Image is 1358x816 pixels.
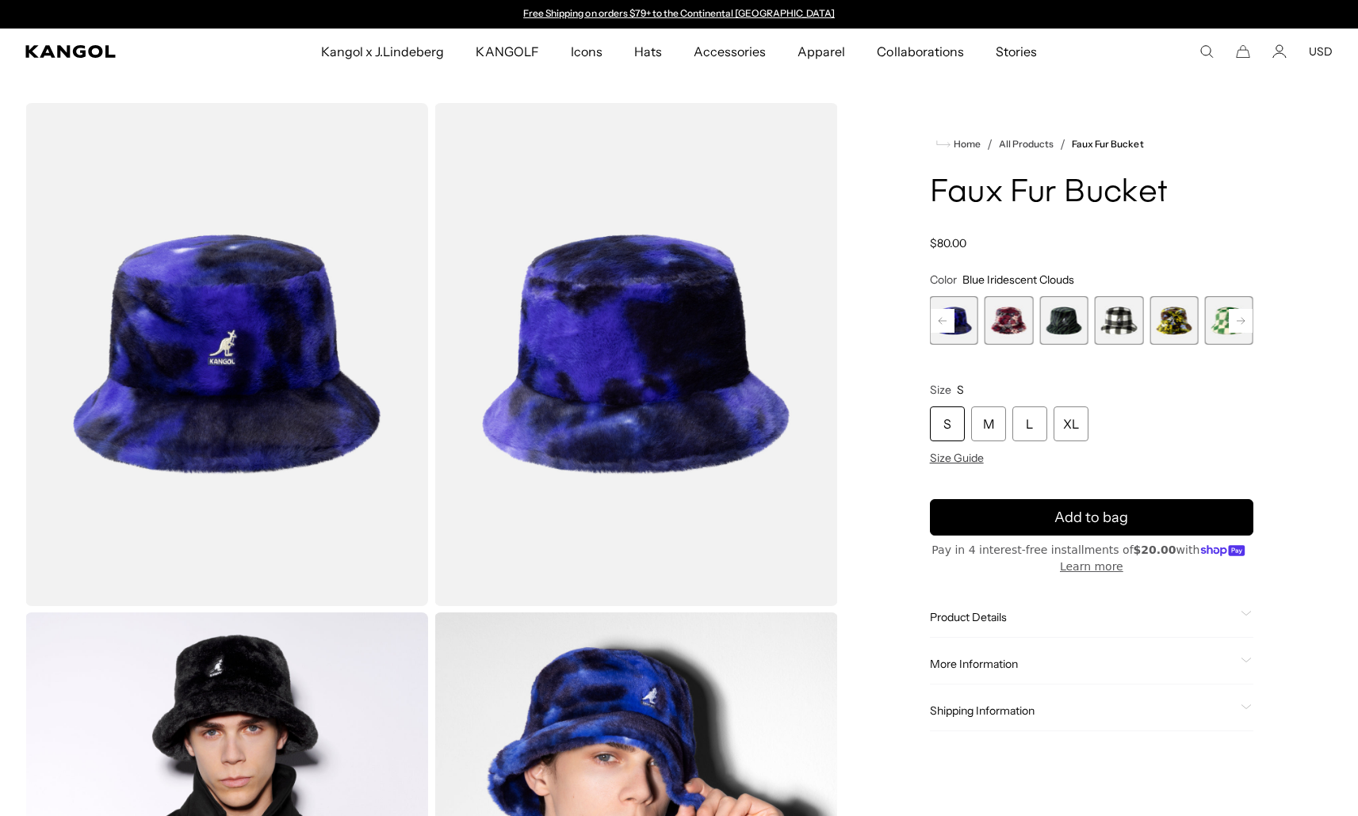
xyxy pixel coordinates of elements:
[985,296,1033,345] label: Purple Multi Camo Flower
[971,406,1006,441] div: M
[936,137,981,151] a: Home
[782,29,861,74] a: Apparel
[1150,296,1198,345] label: Camo Flower
[1150,296,1198,345] div: 6 of 12
[523,7,835,19] a: Free Shipping on orders $79+ to the Continental [GEOGRAPHIC_DATA]
[930,499,1253,536] button: Add to bag
[1039,296,1088,345] label: Olive Zebra
[1012,406,1047,441] div: L
[930,135,1253,154] nav: breadcrumbs
[930,383,951,397] span: Size
[962,273,1074,287] span: Blue Iridescent Clouds
[798,29,845,74] span: Apparel
[25,103,428,606] img: color-blue-iridescent-clouds
[877,29,963,74] span: Collaborations
[930,704,1234,718] span: Shipping Information
[999,139,1054,150] a: All Products
[985,296,1033,345] div: 3 of 12
[1039,296,1088,345] div: 4 of 12
[25,45,212,58] a: Kangol
[981,135,993,154] li: /
[1054,507,1128,528] span: Add to bag
[516,8,843,21] slideshow-component: Announcement bar
[516,8,843,21] div: 1 of 2
[1054,135,1065,154] li: /
[571,29,602,74] span: Icons
[930,406,965,441] div: S
[1072,139,1143,150] a: Faux Fur Bucket
[516,8,843,21] div: Announcement
[930,176,1253,211] h1: Faux Fur Bucket
[555,29,618,74] a: Icons
[321,29,445,74] span: Kangol x J.Lindeberg
[861,29,979,74] a: Collaborations
[930,657,1234,671] span: More Information
[951,139,981,150] span: Home
[930,296,978,345] div: 2 of 12
[930,296,978,345] label: Blue Iridescent Clouds
[1236,44,1250,59] button: Cart
[1054,406,1088,441] div: XL
[996,29,1037,74] span: Stories
[476,29,538,74] span: KANGOLF
[1095,296,1143,345] label: Black Check
[930,451,984,465] span: Size Guide
[305,29,461,74] a: Kangol x J.Lindeberg
[1095,296,1143,345] div: 5 of 12
[634,29,662,74] span: Hats
[930,236,966,250] span: $80.00
[678,29,782,74] a: Accessories
[434,103,837,606] img: color-blue-iridescent-clouds
[460,29,554,74] a: KANGOLF
[930,273,957,287] span: Color
[1309,44,1333,59] button: USD
[1205,296,1253,345] label: Green Check
[694,29,766,74] span: Accessories
[957,383,964,397] span: S
[618,29,678,74] a: Hats
[1199,44,1214,59] summary: Search here
[980,29,1053,74] a: Stories
[930,610,1234,624] span: Product Details
[1205,296,1253,345] div: 7 of 12
[1272,44,1287,59] a: Account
